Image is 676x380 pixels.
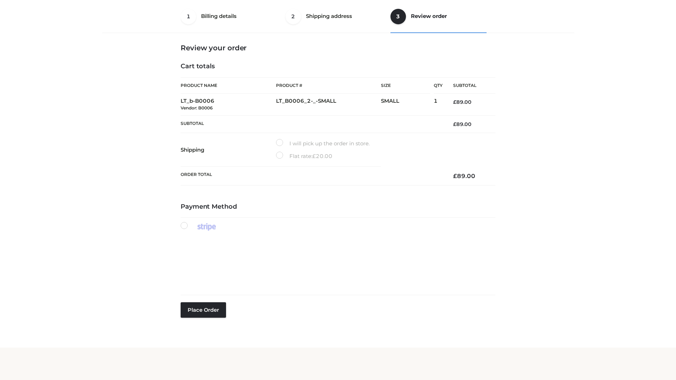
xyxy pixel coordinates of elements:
[181,203,495,211] h4: Payment Method
[179,239,494,283] iframe: Secure payment input frame
[181,77,276,94] th: Product Name
[276,139,370,148] label: I will pick up the order in store.
[434,94,443,116] td: 1
[181,115,443,133] th: Subtotal
[443,78,495,94] th: Subtotal
[453,172,475,179] bdi: 89.00
[276,77,381,94] th: Product #
[312,153,332,159] bdi: 20.00
[453,121,456,127] span: £
[181,44,495,52] h3: Review your order
[181,133,276,167] th: Shipping
[453,172,457,179] span: £
[381,94,434,116] td: SMALL
[276,152,332,161] label: Flat rate:
[453,99,471,105] bdi: 89.00
[453,121,471,127] bdi: 89.00
[434,77,443,94] th: Qty
[181,105,213,110] small: Vendor: B0006
[181,63,495,70] h4: Cart totals
[181,94,276,116] td: LT_b-B0006
[181,302,226,318] button: Place order
[381,78,430,94] th: Size
[276,94,381,116] td: LT_B0006_2-_-SMALL
[181,167,443,185] th: Order Total
[312,153,316,159] span: £
[453,99,456,105] span: £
